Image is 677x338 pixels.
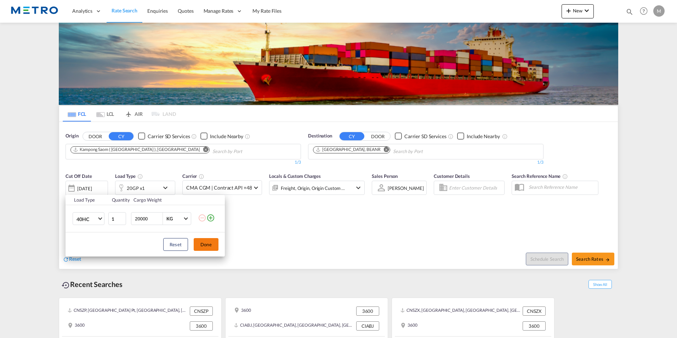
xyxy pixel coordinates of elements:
[108,212,126,225] input: Qty
[133,197,194,203] div: Cargo Weight
[73,212,104,225] md-select: Choose: 40HC
[163,238,188,251] button: Reset
[76,216,97,223] span: 40HC
[194,238,218,251] button: Done
[66,195,108,205] th: Load Type
[198,214,206,222] md-icon: icon-minus-circle-outline
[134,213,163,225] input: Enter Weight
[108,195,130,205] th: Quantity
[166,216,173,221] div: KG
[206,214,215,222] md-icon: icon-plus-circle-outline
